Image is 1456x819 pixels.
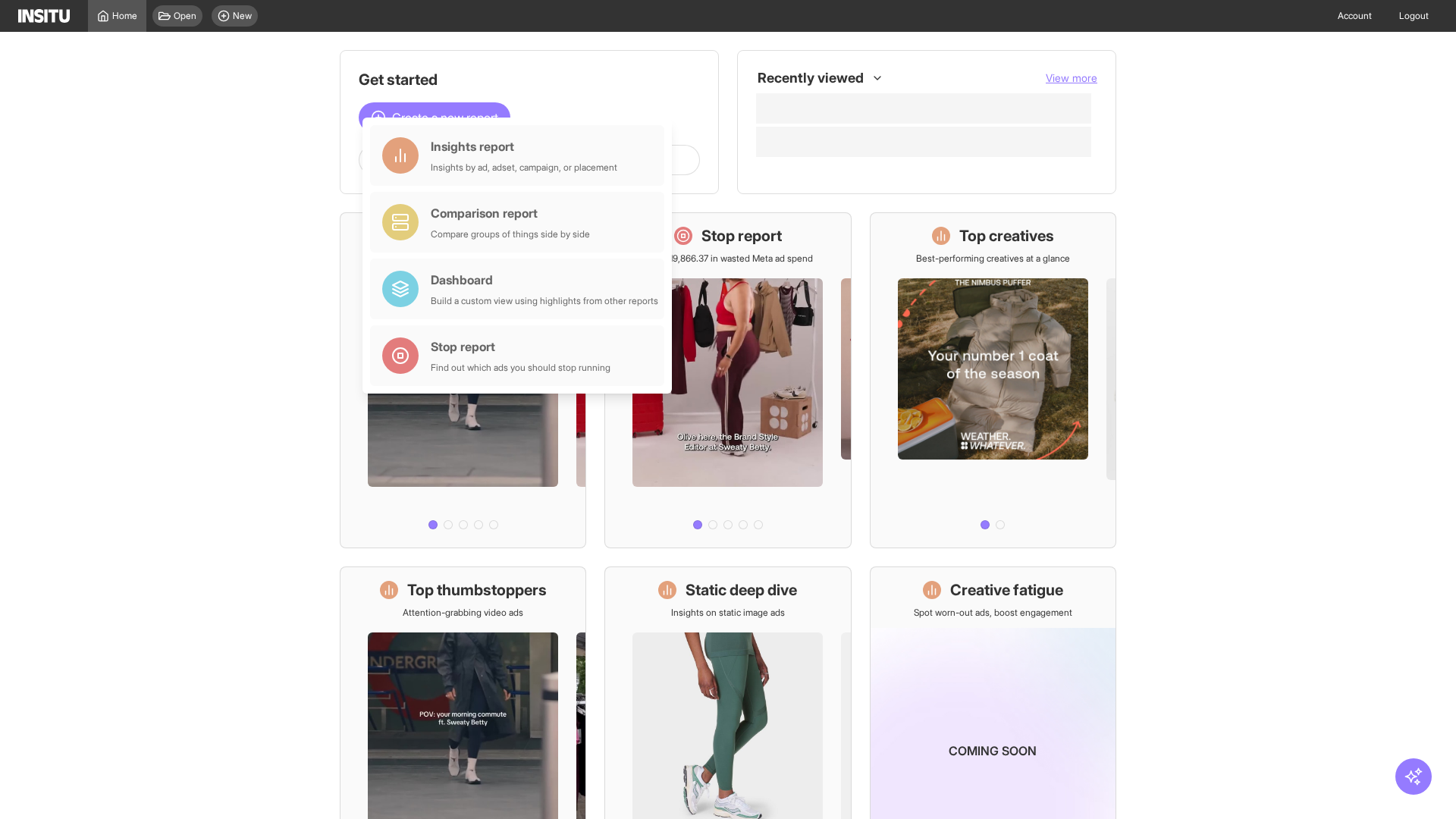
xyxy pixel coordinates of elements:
[359,102,510,133] button: Create a new report
[870,212,1116,548] a: Top creativesBest-performing creatives at a glance
[686,579,797,601] h1: Static deep dive
[604,212,851,548] a: Stop reportSave £19,866.37 in wasted Meta ad spend
[916,253,1070,265] p: Best-performing creatives at a glance
[431,362,610,374] div: Find out which ads you should stop running
[1046,71,1097,86] button: View more
[392,108,498,127] span: Create a new report
[671,607,785,619] p: Insights on static image ads
[431,228,590,240] div: Compare groups of things side by side
[403,607,523,619] p: Attention-grabbing video ads
[642,253,813,265] p: Save £19,866.37 in wasted Meta ad spend
[233,10,252,22] span: New
[340,212,586,548] a: What's live nowSee all active ads instantly
[359,69,700,90] h1: Get started
[431,137,617,155] div: Insights report
[18,9,70,23] img: Logo
[407,579,547,601] h1: Top thumbstoppers
[701,225,782,246] h1: Stop report
[431,295,658,307] div: Build a custom view using highlights from other reports
[112,10,137,22] span: Home
[431,162,617,174] div: Insights by ad, adset, campaign, or placement
[174,10,196,22] span: Open
[431,337,610,356] div: Stop report
[959,225,1054,246] h1: Top creatives
[431,271,658,289] div: Dashboard
[1046,71,1097,84] span: View more
[431,204,590,222] div: Comparison report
